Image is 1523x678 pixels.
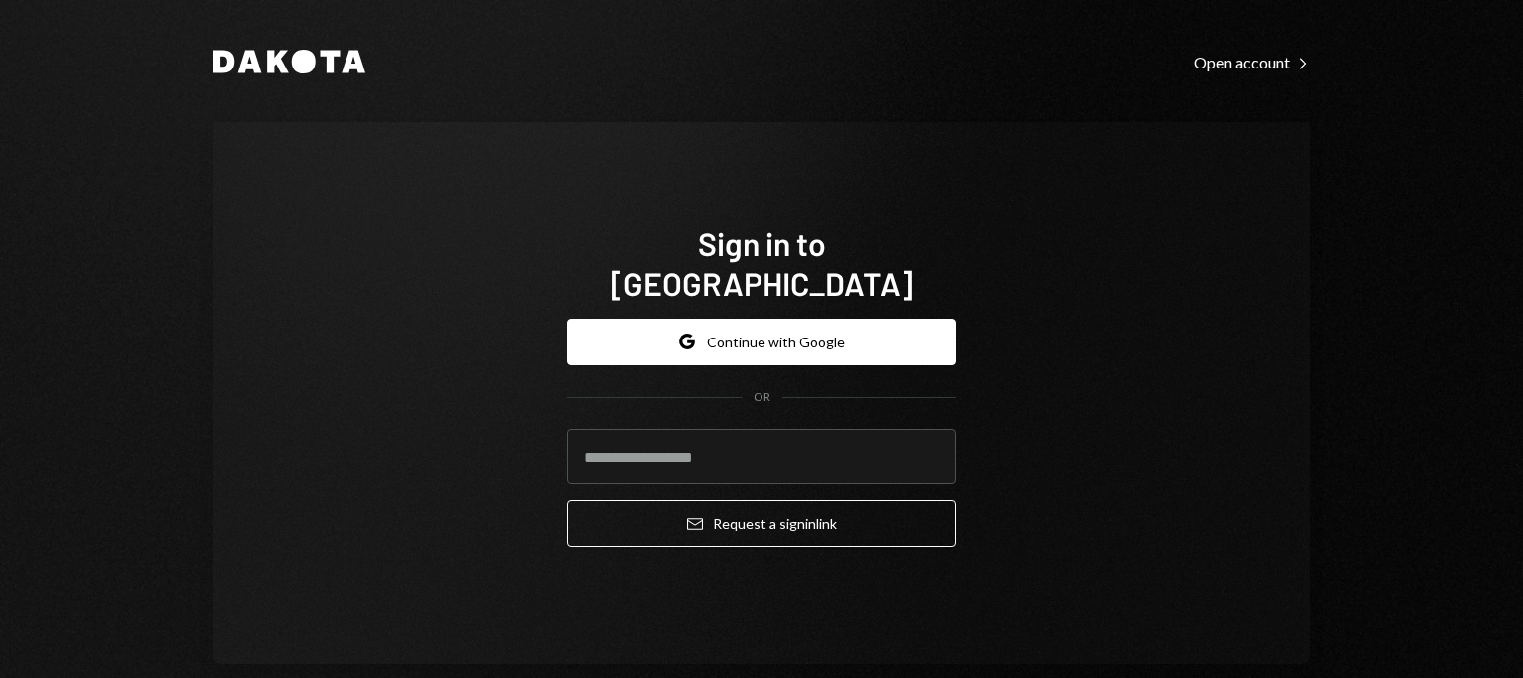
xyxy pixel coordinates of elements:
[1194,51,1310,72] a: Open account
[1194,53,1310,72] div: Open account
[567,223,956,303] h1: Sign in to [GEOGRAPHIC_DATA]
[754,389,770,406] div: OR
[567,319,956,365] button: Continue with Google
[567,500,956,547] button: Request a signinlink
